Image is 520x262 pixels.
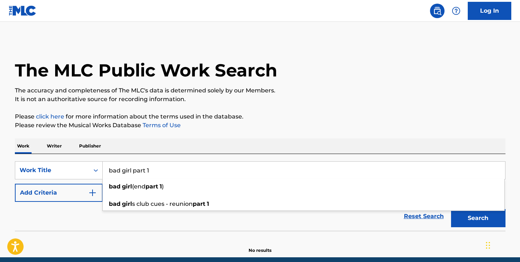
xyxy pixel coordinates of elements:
[132,200,193,207] span: s club cues - reunion
[430,4,445,18] a: Public Search
[15,138,32,154] p: Work
[162,183,164,190] span: )
[109,183,120,190] strong: bad
[193,200,205,207] strong: part
[15,112,505,121] p: Please for more information about the terms used in the database.
[484,227,520,262] iframe: Chat Widget
[20,166,85,175] div: Work Title
[15,95,505,104] p: It is not an authoritative source for recording information.
[433,7,442,15] img: search
[109,200,120,207] strong: bad
[36,113,64,120] a: click here
[15,161,505,231] form: Search Form
[486,234,490,256] div: Drag
[45,138,64,154] p: Writer
[77,138,103,154] p: Publisher
[400,208,447,224] a: Reset Search
[15,86,505,95] p: The accuracy and completeness of The MLC's data is determined solely by our Members.
[452,7,460,15] img: help
[15,184,103,202] button: Add Criteria
[207,200,209,207] strong: 1
[146,183,158,190] strong: part
[160,183,162,190] strong: 1
[122,200,132,207] strong: girl
[141,122,181,129] a: Terms of Use
[451,209,505,227] button: Search
[468,2,511,20] a: Log In
[132,183,146,190] span: (end
[122,183,132,190] strong: girl
[449,4,463,18] div: Help
[9,5,37,16] img: MLC Logo
[88,188,97,197] img: 9d2ae6d4665cec9f34b9.svg
[249,238,271,254] p: No results
[15,121,505,130] p: Please review the Musical Works Database
[15,59,277,81] h1: The MLC Public Work Search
